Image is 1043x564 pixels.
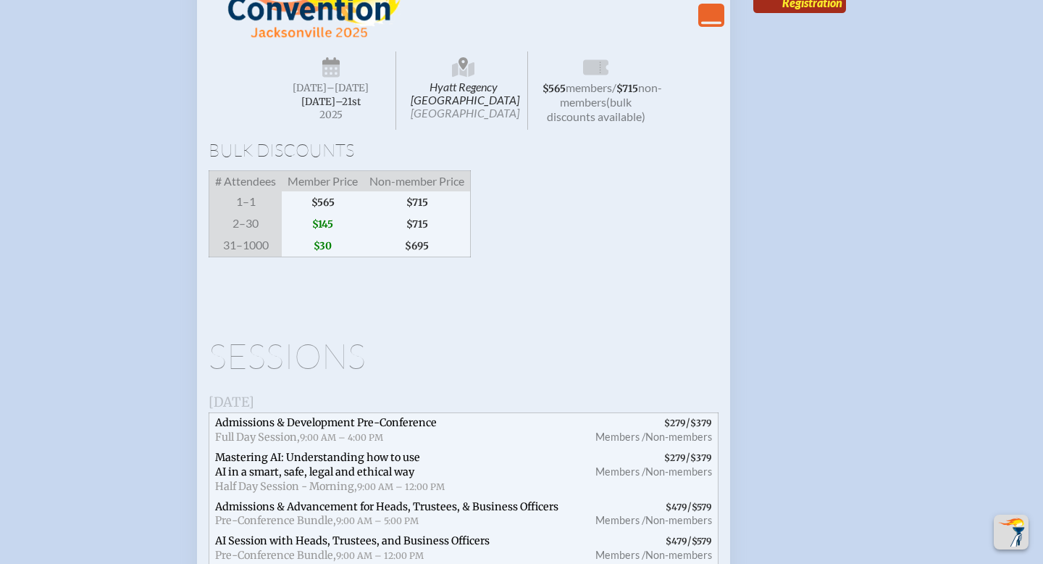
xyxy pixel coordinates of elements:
[364,171,471,192] span: Non-member Price
[364,191,471,213] span: $715
[666,502,687,513] span: $479
[357,481,445,492] span: 9:00 AM – 12:00 PM
[690,418,712,428] span: $379
[595,549,645,561] span: Members /
[566,80,612,94] span: members
[215,416,437,429] span: Admissions & Development Pre-Conference
[282,191,364,213] span: $565
[301,96,361,108] span: [DATE]–⁠21st
[215,480,357,493] span: Half Day Session - Morning,
[336,515,419,526] span: 9:00 AM – 5:00 PM
[327,82,369,94] span: –[DATE]
[209,235,282,257] span: 31–1000
[282,213,364,235] span: $145
[595,514,645,526] span: Members /
[616,83,638,95] span: $715
[690,452,712,463] span: $379
[215,431,300,444] span: Full Day Session,
[209,394,254,410] span: [DATE]
[282,235,364,257] span: $30
[595,465,645,478] span: Members /
[645,549,712,561] span: Non-members
[364,235,471,257] span: $695
[215,451,420,478] span: Mastering AI: Understanding how to use AI in a smart, safe, legal and ethical way
[997,518,1026,547] img: To the top
[336,550,424,561] span: 9:00 AM – 12:00 PM
[209,141,719,159] h1: Bulk Discounts
[645,465,712,478] span: Non-members
[278,109,384,120] span: 2025
[209,171,282,192] span: # Attendees
[692,502,712,513] span: $579
[579,413,719,448] span: /
[215,514,336,527] span: Pre-Conference Bundle,
[645,431,712,443] span: Non-members
[595,431,645,443] span: Members /
[560,80,662,109] span: non-members
[579,448,719,497] span: /
[209,191,282,213] span: 1–1
[209,339,719,373] h1: Sessions
[215,549,336,562] span: Pre-Conference Bundle,
[664,418,686,428] span: $279
[364,213,471,235] span: $715
[645,514,712,526] span: Non-members
[215,500,558,513] span: Admissions & Advancement for Heads, Trustees, & Business Officers
[282,171,364,192] span: Member Price
[547,95,645,123] span: (bulk discounts available)
[399,51,529,130] span: Hyatt Regency [GEOGRAPHIC_DATA]
[300,432,383,443] span: 9:00 AM – 4:00 PM
[692,536,712,547] span: $579
[579,497,719,532] span: /
[612,80,616,94] span: /
[543,83,566,95] span: $565
[411,106,519,120] span: [GEOGRAPHIC_DATA]
[664,452,686,463] span: $279
[215,534,490,547] span: AI Session with Heads, Trustees, and Business Officers
[293,82,327,94] span: [DATE]
[666,536,687,547] span: $479
[994,515,1029,550] button: Scroll Top
[209,213,282,235] span: 2–30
